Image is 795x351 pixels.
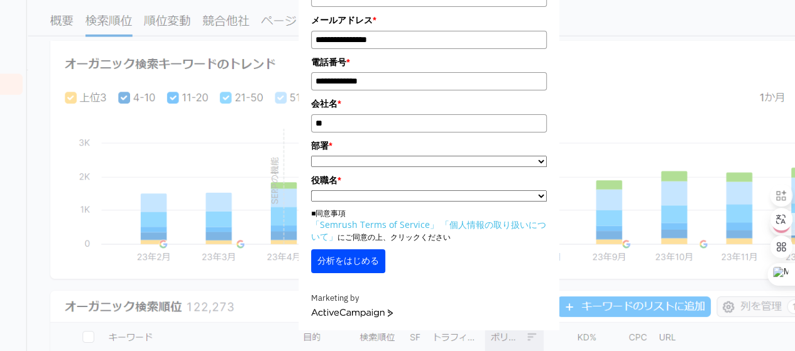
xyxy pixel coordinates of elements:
div: Marketing by [311,292,547,305]
label: 役職名 [311,173,547,187]
label: 会社名 [311,97,547,111]
p: ■同意事項 にご同意の上、クリックください [311,208,547,243]
label: メールアドレス [311,13,547,27]
a: 「個人情報の取り扱いについて」 [311,219,546,242]
label: 部署 [311,139,547,153]
a: 「Semrush Terms of Service」 [311,219,439,230]
button: 分析をはじめる [311,249,385,273]
label: 電話番号 [311,55,547,69]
